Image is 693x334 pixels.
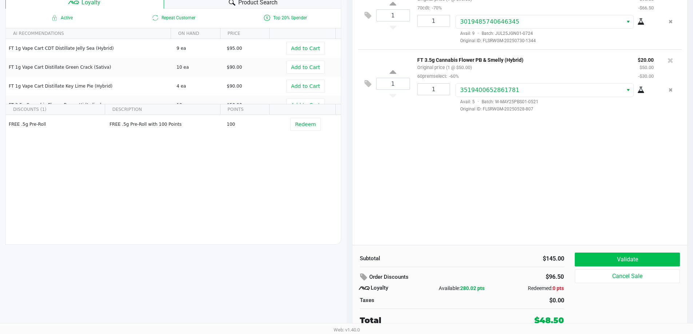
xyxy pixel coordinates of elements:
[6,77,173,96] td: FT 1g Vape Cart Distillate Key Lime Pie (Hybrid)
[460,86,519,93] span: 3519400652861781
[171,28,220,39] th: ON HAND
[455,31,533,36] span: Avail: 9 Batch: JUL25JGN01-0724
[227,46,242,51] span: $95.00
[50,13,59,22] inline-svg: Active loyalty member
[430,5,442,11] span: -70%
[666,15,676,28] button: Remove the package from the orderLine
[475,99,482,104] span: ·
[263,13,271,22] inline-svg: Is a top 20% spender
[360,271,493,284] div: Order Discounts
[475,31,482,36] span: ·
[417,5,442,11] small: 70cdt:
[291,64,320,70] span: Add to Cart
[118,13,229,22] span: Repeat Customer
[460,18,519,25] span: 3019485740646345
[447,73,459,79] span: -60%
[286,98,325,112] button: Add to Cart
[417,73,459,79] small: 60premselect:
[575,269,680,283] button: Cancel Sale
[666,83,676,97] button: Remove the package from the orderLine
[360,296,457,305] div: Taxes
[6,104,341,224] div: Data table
[417,65,472,70] small: Original price (1 @ $50.00)
[360,284,428,293] div: Loyalty
[460,285,485,291] span: 280.02 pts
[173,77,223,96] td: 4 ea
[467,296,564,305] div: $0.00
[455,106,654,112] span: Original ID: FLSRWGM-20250528-807
[638,73,654,79] small: -$30.00
[229,13,341,22] span: Top 20% Spender
[623,15,633,28] button: Select
[291,83,320,89] span: Add to Cart
[286,42,325,55] button: Add to Cart
[334,327,360,333] span: Web: v1.40.0
[105,104,220,115] th: DESCRIPTION
[417,55,627,63] p: FT 3.5g Cannabis Flower PB & Smelly (Hybrid)
[467,254,564,263] div: $145.00
[360,314,489,326] div: Total
[6,28,171,39] th: AI RECOMMENDATIONS
[291,45,320,51] span: Add to Cart
[6,96,173,114] td: FT 3.5g Cannabis Flower Bosscotti (Indica)
[227,84,242,89] span: $90.00
[360,254,457,263] div: Subtotal
[455,37,654,44] span: Original ID: FLSRWGM-20250730-1344
[455,99,538,104] span: Avail: 5 Batch: W-MAY25PBS01-0521
[6,28,341,104] div: Data table
[291,102,320,108] span: Add to Cart
[534,314,564,326] div: $48.50
[227,102,242,108] span: $50.00
[220,28,270,39] th: PRICE
[173,58,223,77] td: 10 ea
[151,13,160,22] inline-svg: Is repeat customer
[106,115,223,134] td: FREE .5g Pre-Roll with 100 Points
[173,39,223,58] td: 9 ea
[286,80,325,93] button: Add to Cart
[223,115,274,134] td: 100
[6,39,173,58] td: FT 1g Vape Cart CDT Distillate Jelly Sea (Hybrid)
[6,58,173,77] td: FT 1g Vape Cart Distillate Green Crack (Sativa)
[640,65,654,70] small: $50.00
[503,271,564,283] div: $96.50
[290,118,320,131] button: Redeem
[286,61,325,74] button: Add to Cart
[6,104,105,115] th: DISCOUNTS (1)
[6,13,118,22] span: Active
[227,65,242,70] span: $90.00
[575,253,680,266] button: Validate
[428,285,496,292] div: Available:
[496,285,564,292] div: Redeemed:
[638,5,654,11] small: -$66.50
[638,55,654,63] p: $20.00
[173,96,223,114] td: 19 ea
[295,121,316,127] span: Redeem
[553,285,564,291] span: 0 pts
[220,104,270,115] th: POINTS
[623,84,633,97] button: Select
[6,115,106,134] td: FREE .5g Pre-Roll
